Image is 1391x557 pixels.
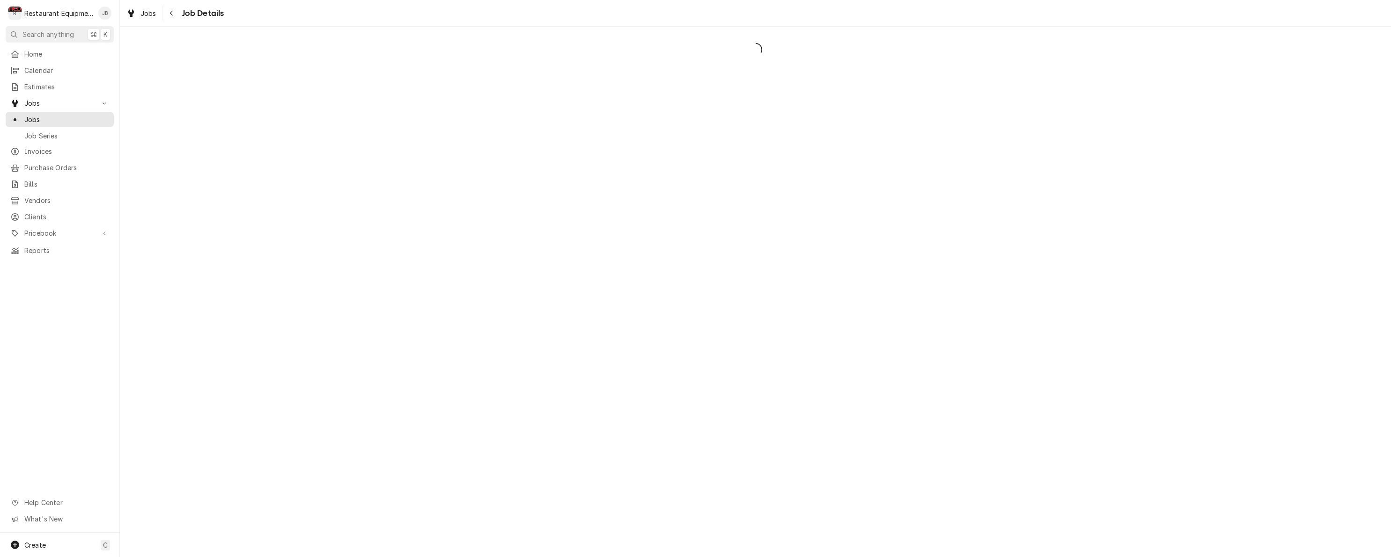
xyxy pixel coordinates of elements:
span: Invoices [24,146,109,156]
span: Home [24,49,109,59]
span: Jobs [140,8,156,18]
a: Go to Help Center [6,495,114,510]
a: Vendors [6,193,114,208]
span: Reports [24,246,109,255]
a: Purchase Orders [6,160,114,175]
span: K [103,29,108,39]
button: Search anything⌘K [6,26,114,43]
div: JB [98,7,111,20]
span: Help Center [24,498,108,507]
span: Job Series [24,131,109,141]
a: Invoices [6,144,114,159]
a: Clients [6,209,114,224]
button: Navigate back [164,6,179,21]
a: Estimates [6,79,114,94]
span: ⌘ [90,29,97,39]
a: Jobs [6,112,114,127]
span: Vendors [24,195,109,205]
span: Loading... [120,40,1391,59]
span: Jobs [24,98,95,108]
a: Go to Pricebook [6,225,114,241]
div: R [8,7,22,20]
span: Job Details [179,7,224,20]
div: Restaurant Equipment Diagnostics's Avatar [8,7,22,20]
a: Jobs [123,6,160,21]
div: Jaired Brunty's Avatar [98,7,111,20]
span: Search anything [22,29,74,39]
span: C [103,540,108,550]
a: Go to Jobs [6,95,114,111]
a: Home [6,46,114,62]
span: Create [24,541,46,549]
span: Clients [24,212,109,222]
span: Purchase Orders [24,163,109,173]
span: Estimates [24,82,109,92]
span: Pricebook [24,228,95,238]
div: Restaurant Equipment Diagnostics [24,8,93,18]
span: Jobs [24,115,109,124]
a: Go to What's New [6,511,114,527]
span: Bills [24,179,109,189]
a: Calendar [6,63,114,78]
a: Bills [6,176,114,192]
span: What's New [24,514,108,524]
span: Calendar [24,65,109,75]
a: Job Series [6,128,114,144]
a: Reports [6,243,114,258]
